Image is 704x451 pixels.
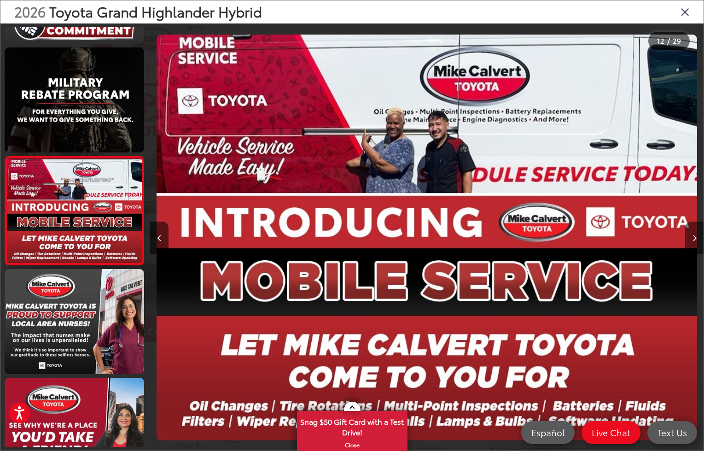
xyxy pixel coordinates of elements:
[657,35,664,46] span: 12
[685,222,704,254] button: Next image
[14,1,46,21] span: 2026
[582,421,640,444] a: Live Chat
[587,427,635,438] span: Live Chat
[527,427,569,438] span: Español
[298,412,407,440] span: Snag $50 Gift Card with a Test Drive!
[681,6,690,18] i: Close gallery
[3,47,145,153] img: 2026 Toyota Grand Highlander Hybrid XLE
[150,222,169,254] button: Previous image
[3,268,145,375] img: 2026 Toyota Grand Highlander Hybrid XLE
[157,35,698,440] img: 2026 Toyota Grand Highlander Hybrid XLE
[666,38,671,44] span: /
[6,159,143,262] img: 2026 Toyota Grand Highlander Hybrid XLE
[521,421,575,444] a: Español
[653,427,692,438] span: Text Us
[150,35,704,440] div: 2026 Toyota Grand Highlander Hybrid XLE 11
[647,421,697,444] a: Text Us
[49,1,262,21] span: Toyota Grand Highlander Hybrid
[673,35,681,46] span: 29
